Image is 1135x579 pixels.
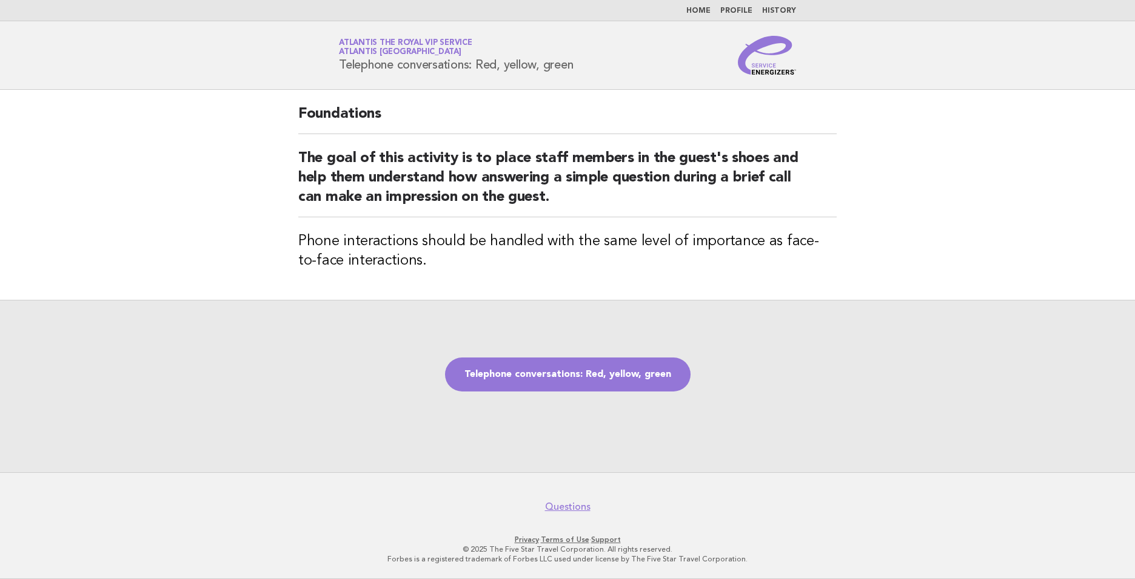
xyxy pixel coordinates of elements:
a: Privacy [515,535,539,544]
span: Atlantis [GEOGRAPHIC_DATA] [339,49,461,56]
a: Support [591,535,621,544]
a: Atlantis the Royal VIP ServiceAtlantis [GEOGRAPHIC_DATA] [339,39,472,56]
a: Telephone conversations: Red, yellow, green [445,357,691,391]
img: Service Energizers [738,36,796,75]
a: Profile [720,7,752,15]
a: History [762,7,796,15]
h1: Telephone conversations: Red, yellow, green [339,39,573,71]
a: Terms of Use [541,535,589,544]
a: Home [686,7,711,15]
h2: The goal of this activity is to place staff members in the guest's shoes and help them understand... [298,149,837,217]
a: Questions [545,501,591,513]
h2: Foundations [298,104,837,134]
p: © 2025 The Five Star Travel Corporation. All rights reserved. [196,544,939,554]
p: Forbes is a registered trademark of Forbes LLC used under license by The Five Star Travel Corpora... [196,554,939,564]
p: · · [196,535,939,544]
h3: Phone interactions should be handled with the same level of importance as face-to-face interactions. [298,232,837,271]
